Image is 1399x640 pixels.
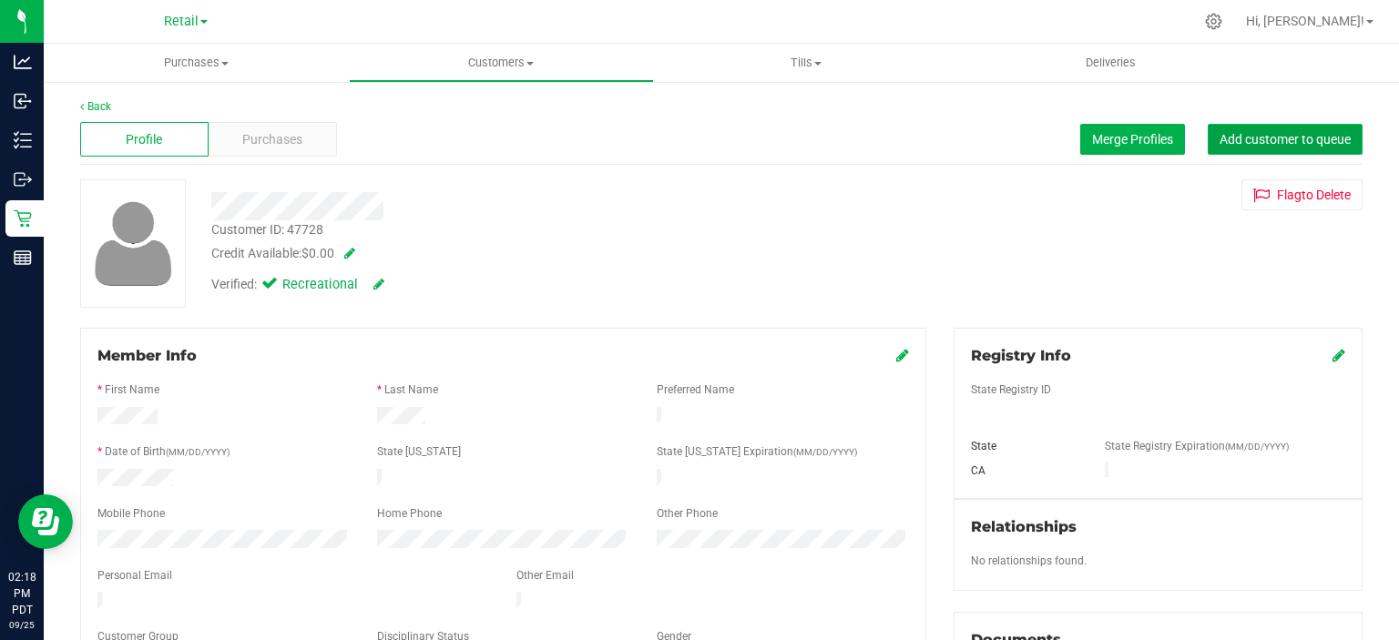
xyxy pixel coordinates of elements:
[350,55,653,71] span: Customers
[18,494,73,549] iframe: Resource center
[1241,179,1363,210] button: Flagto Delete
[957,438,1091,454] div: State
[14,249,32,267] inline-svg: Reports
[211,220,323,239] div: Customer ID: 47728
[126,130,162,149] span: Profile
[957,462,1091,479] div: CA
[166,447,230,457] span: (MM/DD/YYYY)
[105,443,230,460] label: Date of Birth
[80,100,111,113] a: Back
[282,275,355,295] span: Recreational
[44,44,349,82] a: Purchases
[1080,124,1185,155] button: Merge Profiles
[14,92,32,110] inline-svg: Inbound
[14,53,32,71] inline-svg: Analytics
[655,55,958,71] span: Tills
[971,553,1087,569] label: No relationships found.
[211,244,839,263] div: Credit Available:
[1092,132,1173,147] span: Merge Profiles
[44,55,349,71] span: Purchases
[211,275,384,295] div: Verified:
[97,505,165,522] label: Mobile Phone
[1225,442,1289,452] span: (MM/DD/YYYY)
[14,170,32,188] inline-svg: Outbound
[14,209,32,228] inline-svg: Retail
[8,569,36,618] p: 02:18 PM PDT
[97,567,172,584] label: Personal Email
[377,443,461,460] label: State [US_STATE]
[971,347,1071,364] span: Registry Info
[164,14,199,29] span: Retail
[349,44,654,82] a: Customers
[1208,124,1363,155] button: Add customer to queue
[1105,438,1289,454] label: State Registry Expiration
[86,197,181,290] img: user-icon.png
[657,381,734,398] label: Preferred Name
[377,505,442,522] label: Home Phone
[971,381,1051,398] label: State Registry ID
[1061,55,1160,71] span: Deliveries
[242,130,302,149] span: Purchases
[8,618,36,632] p: 09/25
[1220,132,1351,147] span: Add customer to queue
[516,567,574,584] label: Other Email
[793,447,857,457] span: (MM/DD/YYYY)
[958,44,1263,82] a: Deliveries
[301,246,334,260] span: $0.00
[14,131,32,149] inline-svg: Inventory
[657,443,857,460] label: State [US_STATE] Expiration
[384,381,438,398] label: Last Name
[105,381,159,398] label: First Name
[1246,14,1364,28] span: Hi, [PERSON_NAME]!
[657,505,718,522] label: Other Phone
[97,347,197,364] span: Member Info
[654,44,959,82] a: Tills
[971,518,1077,535] span: Relationships
[1202,13,1225,30] div: Manage settings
